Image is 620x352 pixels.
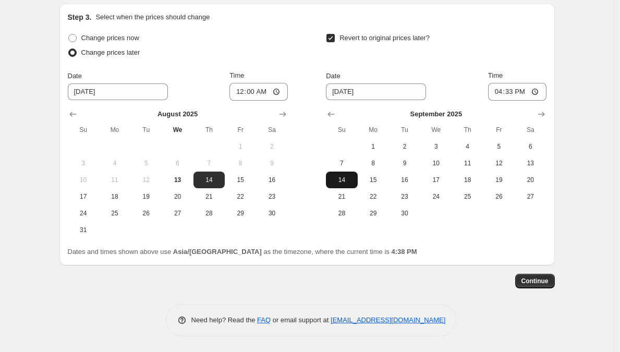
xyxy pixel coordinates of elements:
[257,316,271,324] a: FAQ
[515,138,546,155] button: Saturday September 6 2025
[393,142,416,151] span: 2
[135,159,157,167] span: 5
[452,155,483,172] button: Thursday September 11 2025
[166,192,189,201] span: 20
[68,188,99,205] button: Sunday August 17 2025
[229,126,252,134] span: Fr
[389,122,420,138] th: Tuesday
[198,176,221,184] span: 14
[483,138,515,155] button: Friday September 5 2025
[99,122,130,138] th: Monday
[271,316,331,324] span: or email support at
[420,138,452,155] button: Wednesday September 3 2025
[488,142,510,151] span: 5
[198,126,221,134] span: Th
[488,176,510,184] span: 19
[326,122,357,138] th: Sunday
[358,188,389,205] button: Monday September 22 2025
[166,209,189,217] span: 27
[393,192,416,201] span: 23
[103,192,126,201] span: 18
[130,155,162,172] button: Tuesday August 5 2025
[420,155,452,172] button: Wednesday September 10 2025
[193,155,225,172] button: Thursday August 7 2025
[483,155,515,172] button: Friday September 12 2025
[521,277,549,285] span: Continue
[198,192,221,201] span: 21
[362,126,385,134] span: Mo
[362,209,385,217] span: 29
[483,172,515,188] button: Friday September 19 2025
[488,192,510,201] span: 26
[515,188,546,205] button: Saturday September 27 2025
[358,205,389,222] button: Monday September 29 2025
[515,122,546,138] th: Saturday
[456,159,479,167] span: 11
[260,209,283,217] span: 30
[225,205,256,222] button: Friday August 29 2025
[488,126,510,134] span: Fr
[519,142,542,151] span: 6
[68,155,99,172] button: Sunday August 3 2025
[72,126,95,134] span: Su
[326,205,357,222] button: Sunday September 28 2025
[162,155,193,172] button: Wednesday August 6 2025
[456,126,479,134] span: Th
[389,172,420,188] button: Tuesday September 16 2025
[488,159,510,167] span: 12
[135,209,157,217] span: 26
[260,126,283,134] span: Sa
[81,48,140,56] span: Change prices later
[324,107,338,122] button: Show previous month, August 2025
[452,188,483,205] button: Thursday September 25 2025
[225,122,256,138] th: Friday
[452,172,483,188] button: Thursday September 18 2025
[534,107,549,122] button: Show next month, October 2025
[420,172,452,188] button: Wednesday September 17 2025
[72,159,95,167] span: 3
[393,176,416,184] span: 16
[68,72,82,80] span: Date
[72,192,95,201] span: 17
[389,155,420,172] button: Tuesday September 9 2025
[456,192,479,201] span: 25
[162,188,193,205] button: Wednesday August 20 2025
[326,188,357,205] button: Sunday September 21 2025
[358,122,389,138] th: Monday
[362,192,385,201] span: 22
[260,176,283,184] span: 16
[393,126,416,134] span: Tu
[275,107,290,122] button: Show next month, September 2025
[229,142,252,151] span: 1
[420,188,452,205] button: Wednesday September 24 2025
[162,205,193,222] button: Wednesday August 27 2025
[488,71,503,79] span: Time
[330,176,353,184] span: 14
[483,188,515,205] button: Friday September 26 2025
[166,126,189,134] span: We
[260,159,283,167] span: 9
[166,159,189,167] span: 6
[326,72,340,80] span: Date
[330,126,353,134] span: Su
[331,316,445,324] a: [EMAIL_ADDRESS][DOMAIN_NAME]
[420,122,452,138] th: Wednesday
[99,188,130,205] button: Monday August 18 2025
[225,188,256,205] button: Friday August 22 2025
[362,176,385,184] span: 15
[391,248,417,256] b: 4:38 PM
[72,209,95,217] span: 24
[424,159,447,167] span: 10
[166,176,189,184] span: 13
[193,205,225,222] button: Thursday August 28 2025
[519,159,542,167] span: 13
[424,142,447,151] span: 3
[326,172,357,188] button: Sunday September 14 2025
[130,205,162,222] button: Tuesday August 26 2025
[389,138,420,155] button: Tuesday September 2 2025
[225,172,256,188] button: Friday August 15 2025
[191,316,258,324] span: Need help? Read the
[456,142,479,151] span: 4
[515,274,555,288] button: Continue
[72,176,95,184] span: 10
